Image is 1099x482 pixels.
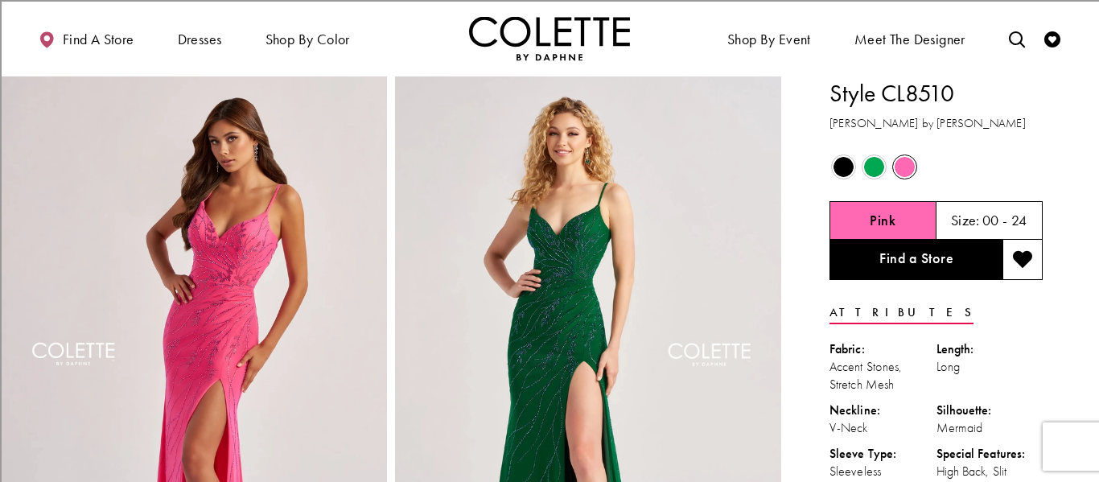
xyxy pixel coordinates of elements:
[6,6,1093,21] div: Sort A > Z
[265,31,350,47] span: Shop by color
[1040,16,1064,60] a: Check Wishlist
[6,21,1093,35] div: Sort New > Old
[829,153,858,181] div: Black
[854,31,965,47] span: Meet the designer
[35,16,138,60] a: Find a store
[723,16,815,60] span: Shop By Event
[891,153,919,181] div: Pink
[178,31,222,47] span: Dresses
[1005,16,1029,60] a: Toggle search
[860,153,888,181] div: Emerald
[6,50,1093,64] div: Delete
[469,16,630,60] a: Visit Home Page
[6,93,1093,108] div: Rename
[174,16,226,60] span: Dresses
[951,211,980,229] span: Size:
[63,31,134,47] span: Find a store
[261,16,354,60] span: Shop by color
[6,35,1093,50] div: Move To ...
[727,31,811,47] span: Shop By Event
[850,16,969,60] a: Meet the designer
[6,64,1093,79] div: Options
[6,79,1093,93] div: Sign out
[870,212,895,229] h5: Chosen color
[982,212,1027,229] h5: 00 - 24
[469,16,630,60] img: Colette by Daphne
[6,108,1093,122] div: Move To ...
